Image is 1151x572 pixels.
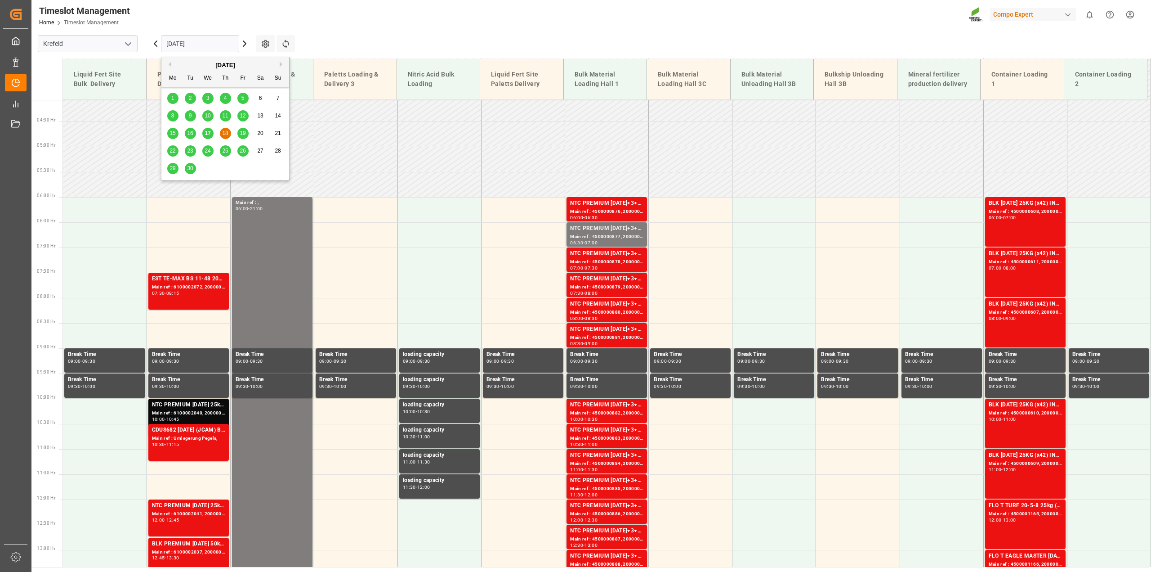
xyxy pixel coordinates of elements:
[750,384,752,388] div: -
[187,130,193,136] span: 16
[68,375,142,384] div: Break Time
[584,342,598,346] div: 09:00
[416,410,417,414] div: -
[737,384,750,388] div: 09:30
[240,113,245,119] span: 12
[403,426,476,435] div: loading capacity
[205,113,210,119] span: 10
[259,95,262,101] span: 6
[277,95,280,101] span: 7
[486,350,560,359] div: Break Time
[152,435,225,442] div: Main ref : Umlagerung Pegels,
[1001,384,1003,388] div: -
[403,401,476,410] div: loading capacity
[570,249,643,258] div: NTC PREMIUM [DATE]+3+TE BULK
[989,199,1062,208] div: BLK [DATE] 25KG (x42) INT MTO
[989,401,1062,410] div: BLK [DATE] 25KG (x42) INT MTO
[570,451,643,460] div: NTC PREMIUM [DATE]+3+TE BULK
[272,145,284,157] div: Choose Sunday, September 28th, 2025
[570,325,643,334] div: NTC PREMIUM [DATE]+3+TE BULK
[224,95,227,101] span: 4
[248,207,250,211] div: -
[152,291,165,295] div: 07:30
[821,66,890,92] div: Bulkship Unloading Hall 3B
[821,384,834,388] div: 09:30
[152,417,165,421] div: 10:00
[989,375,1062,384] div: Break Time
[237,145,249,157] div: Choose Friday, September 26th, 2025
[570,359,583,363] div: 09:00
[68,384,81,388] div: 09:30
[165,442,166,446] div: -
[236,207,249,211] div: 06:00
[237,128,249,139] div: Choose Friday, September 19th, 2025
[989,266,1002,270] div: 07:00
[737,375,811,384] div: Break Time
[275,130,281,136] span: 21
[584,316,598,320] div: 08:30
[989,258,1062,266] div: Main ref : 4500000611, 2000000557
[82,359,95,363] div: 09:30
[82,384,95,388] div: 10:00
[834,384,835,388] div: -
[1071,66,1140,92] div: Container Loading 2
[222,130,228,136] span: 18
[571,66,640,92] div: Bulk Material Loading Hall 1
[166,384,179,388] div: 10:00
[237,73,249,84] div: Fr
[165,359,166,363] div: -
[275,113,281,119] span: 14
[272,93,284,104] div: Choose Sunday, September 7th, 2025
[257,130,263,136] span: 20
[989,300,1062,309] div: BLK [DATE] 25KG (x42) INT MTO
[738,66,807,92] div: Bulk Material Unloading Hall 3B
[1085,384,1087,388] div: -
[668,384,681,388] div: 10:00
[185,163,196,174] div: Choose Tuesday, September 30th, 2025
[255,73,266,84] div: Sa
[584,266,598,270] div: 07:30
[583,266,584,270] div: -
[1003,417,1016,421] div: 11:00
[905,350,978,359] div: Break Time
[1003,266,1016,270] div: 08:00
[121,37,134,51] button: open menu
[275,148,281,154] span: 28
[583,216,584,220] div: -
[583,316,584,320] div: -
[236,350,309,359] div: Break Time
[404,66,473,92] div: Nitric Acid Bulk Loading
[37,319,55,324] span: 08:30 Hr
[990,8,1076,21] div: Compo Expert
[167,128,178,139] div: Choose Monday, September 15th, 2025
[417,384,430,388] div: 10:00
[584,417,598,421] div: 10:30
[416,384,417,388] div: -
[236,384,249,388] div: 09:30
[570,342,583,346] div: 08:30
[905,359,918,363] div: 09:00
[416,435,417,439] div: -
[500,359,501,363] div: -
[161,61,289,70] div: [DATE]
[167,145,178,157] div: Choose Monday, September 22nd, 2025
[189,113,192,119] span: 9
[37,344,55,349] span: 09:00 Hr
[165,417,166,421] div: -
[737,350,811,359] div: Break Time
[205,148,210,154] span: 24
[202,73,214,84] div: We
[584,442,598,446] div: 11:00
[1003,384,1016,388] div: 10:00
[236,199,309,207] div: Main ref : ,
[403,410,416,414] div: 10:00
[836,359,849,363] div: 09:30
[836,384,849,388] div: 10:00
[570,417,583,421] div: 10:00
[989,249,1062,258] div: BLK [DATE] 25KG (x42) INT MTO
[272,128,284,139] div: Choose Sunday, September 21st, 2025
[37,193,55,198] span: 06:00 Hr
[570,384,583,388] div: 09:30
[248,359,250,363] div: -
[570,258,643,266] div: Main ref : 4500000878, 2000000854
